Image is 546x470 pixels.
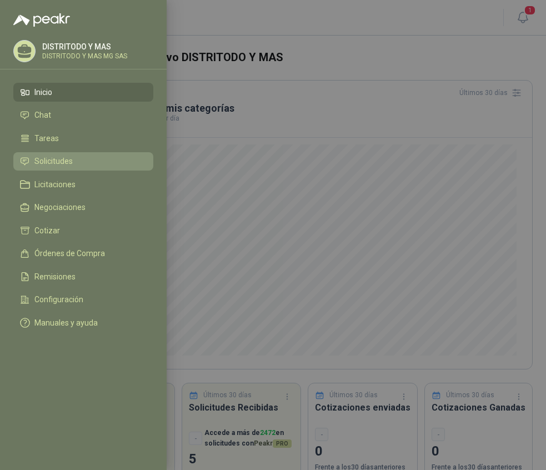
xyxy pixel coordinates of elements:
a: Licitaciones [13,175,153,194]
a: Manuales y ayuda [13,313,153,332]
a: Negociaciones [13,198,153,217]
span: Inicio [34,88,52,97]
span: Tareas [34,134,59,143]
img: Logo peakr [13,13,70,27]
a: Solicitudes [13,152,153,171]
span: Configuración [34,295,83,304]
a: Tareas [13,129,153,148]
a: Configuración [13,291,153,309]
span: Solicitudes [34,157,73,166]
a: Cotizar [13,221,153,240]
p: DISTRITODO Y MAS [42,43,127,51]
span: Manuales y ayuda [34,318,98,327]
span: Cotizar [34,226,60,235]
a: Remisiones [13,267,153,286]
a: Inicio [13,83,153,102]
span: Licitaciones [34,180,76,189]
span: Remisiones [34,272,76,281]
span: Órdenes de Compra [34,249,105,258]
span: Negociaciones [34,203,86,212]
p: DISTRITODO Y MAS MG SAS [42,53,127,59]
a: Órdenes de Compra [13,244,153,263]
span: Chat [34,111,51,119]
a: Chat [13,106,153,125]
